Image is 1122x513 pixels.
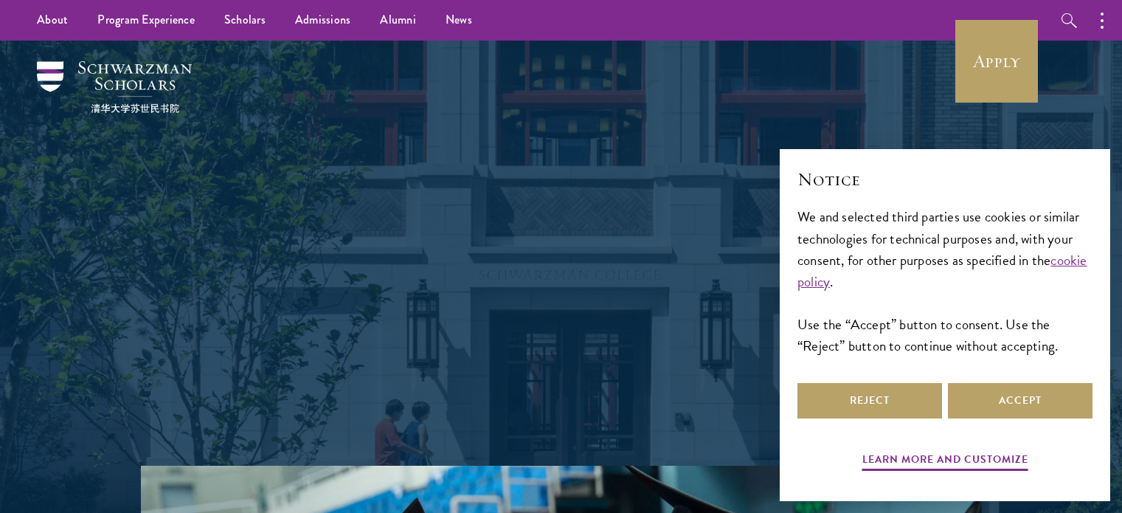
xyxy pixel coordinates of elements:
img: Schwarzman Scholars [37,61,192,113]
div: We and selected third parties use cookies or similar technologies for technical purposes and, wit... [797,206,1092,356]
button: Reject [797,383,942,419]
p: Schwarzman Scholars is a prestigious one-year, fully funded master’s program in global affairs at... [296,230,827,407]
a: cookie policy [797,249,1087,292]
h2: Notice [797,167,1092,192]
button: Learn more and customize [862,450,1028,473]
button: Accept [948,383,1092,419]
a: Apply [955,20,1038,103]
